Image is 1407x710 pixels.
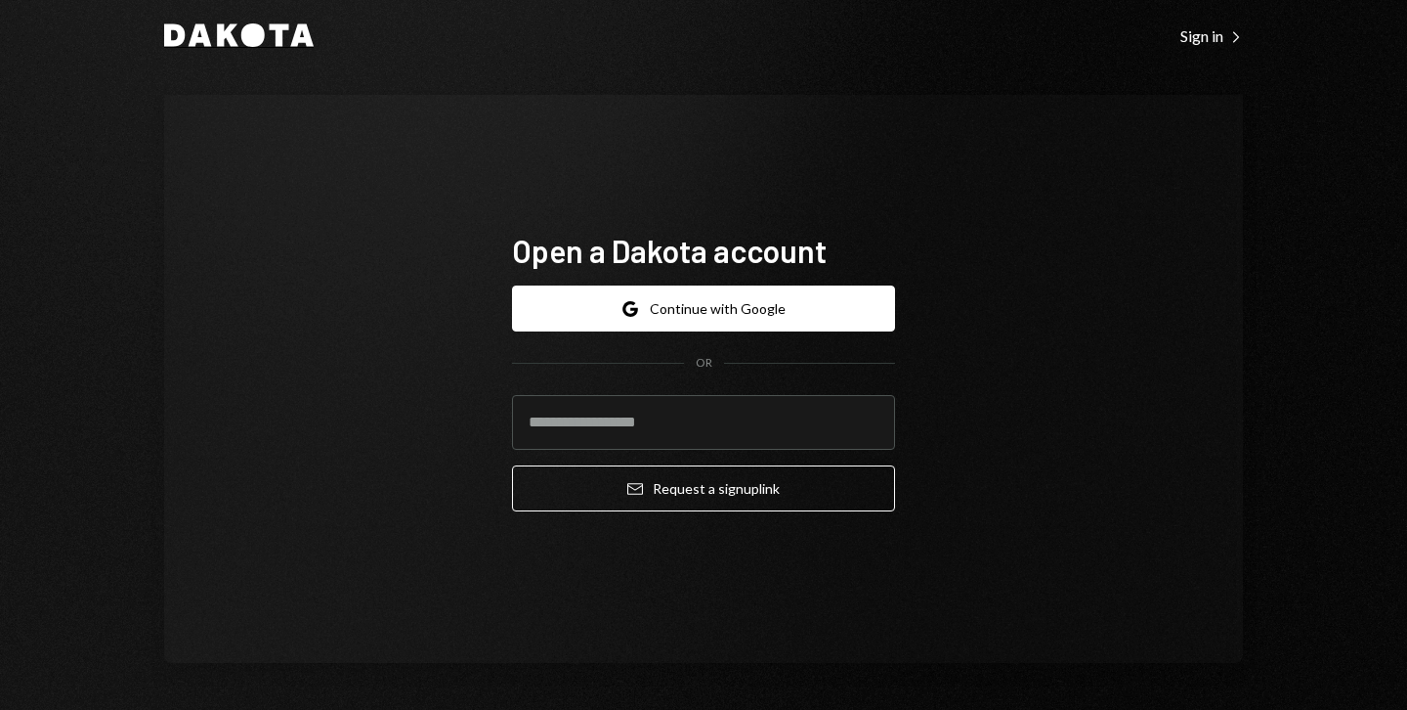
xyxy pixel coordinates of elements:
[1180,26,1243,46] div: Sign in
[512,466,895,511] button: Request a signuplink
[1180,24,1243,46] a: Sign in
[512,286,895,332] button: Continue with Google
[696,355,712,372] div: OR
[512,231,895,270] h1: Open a Dakota account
